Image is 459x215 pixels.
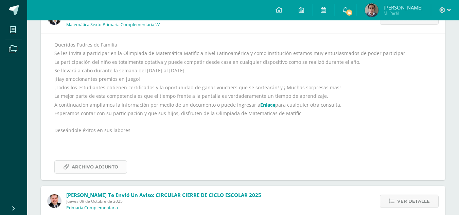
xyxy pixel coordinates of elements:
[365,3,378,17] img: 52d3b17f1cfb80f07a877ccf5e8212d9.png
[66,198,261,204] span: Jueves 09 de Octubre de 2025
[72,161,118,173] span: Archivo Adjunto
[260,102,275,108] a: Enlace
[66,192,261,198] span: [PERSON_NAME] te envió un aviso: CIRCULAR CIERRE DE CICLO ESCOLAR 2025
[66,205,118,211] p: Primaria Complementaria
[48,194,61,208] img: 57933e79c0f622885edf5cfea874362b.png
[346,9,353,16] span: 10
[54,160,127,174] a: Archivo Adjunto
[397,195,430,208] span: Ver detalle
[384,10,423,16] span: Mi Perfil
[66,22,160,28] p: Matemática Sexto Primaria Complementaria 'A'
[384,4,423,11] span: [PERSON_NAME]
[54,40,432,174] div: Queridos Padres de Familia Se les invita a participar en la Olimpiada de Matemática Matific a niv...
